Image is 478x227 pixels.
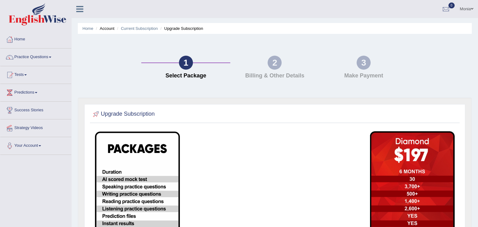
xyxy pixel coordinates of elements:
[0,66,71,82] a: Tests
[0,102,71,117] a: Success Stories
[144,73,227,79] h4: Select Package
[0,31,71,46] a: Home
[121,26,158,31] a: Current Subscription
[94,25,114,31] li: Account
[233,73,316,79] h4: Billing & Other Details
[0,84,71,100] a: Predictions
[91,109,155,119] h2: Upgrade Subscription
[82,26,93,31] a: Home
[0,119,71,135] a: Strategy Videos
[268,56,282,70] div: 2
[179,56,193,70] div: 1
[159,25,203,31] li: Upgrade Subscription
[0,49,71,64] a: Practice Questions
[357,56,371,70] div: 3
[322,73,405,79] h4: Make Payment
[0,137,71,153] a: Your Account
[448,2,455,8] span: 0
